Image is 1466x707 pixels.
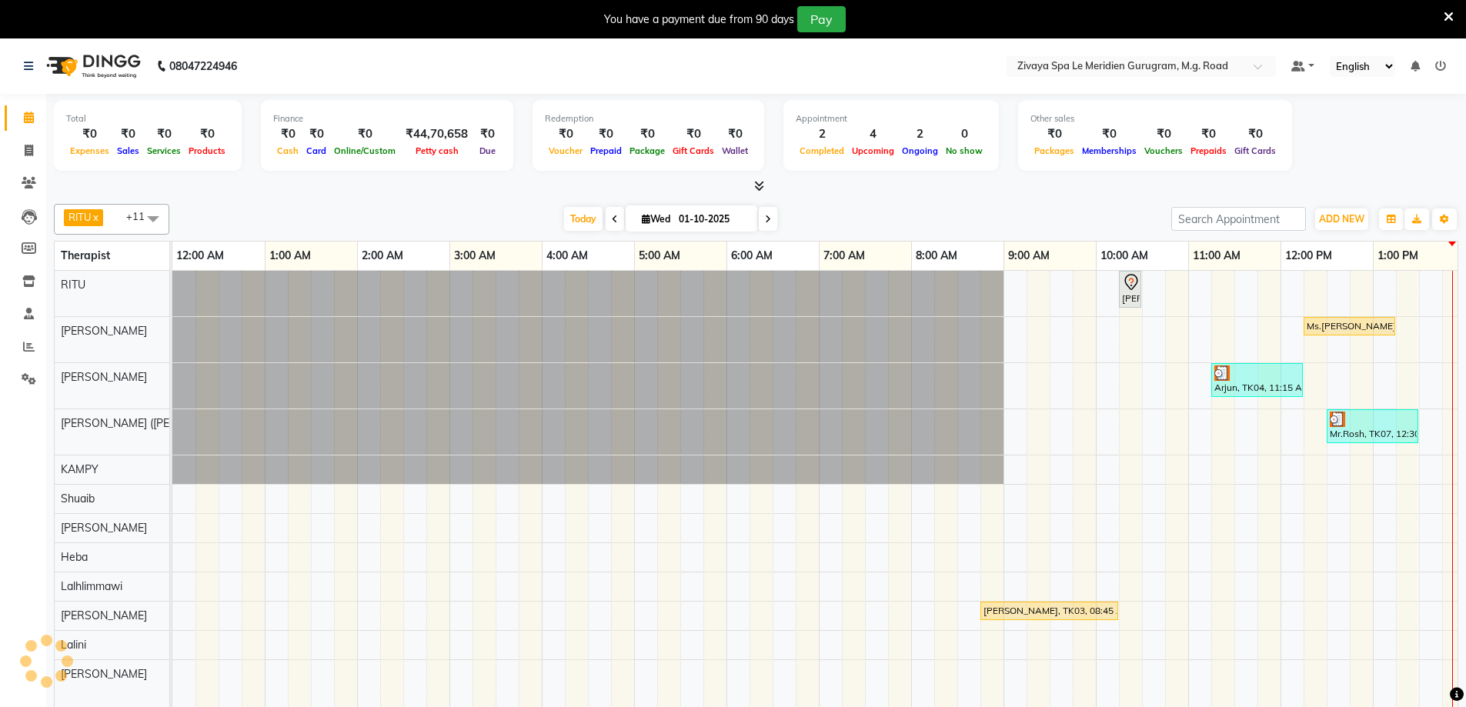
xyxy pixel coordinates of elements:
span: Due [476,145,499,156]
span: [PERSON_NAME] [61,521,147,535]
a: 8:00 AM [912,245,961,267]
div: ₹0 [1078,125,1140,143]
div: You have a payment due from 90 days [604,12,794,28]
span: Prepaid [586,145,626,156]
div: ₹0 [1030,125,1078,143]
input: Search Appointment [1171,207,1306,231]
span: Shuaib [61,492,95,505]
a: 6:00 AM [727,245,776,267]
div: [PERSON_NAME], TK03, 08:45 AM-10:15 AM, Javanese Pampering - 90 Mins [982,604,1117,618]
div: Mr.Rosh, TK07, 12:30 PM-01:30 PM, [GEOGRAPHIC_DATA] - 60 Mins [1328,412,1417,441]
span: Online/Custom [330,145,399,156]
div: ₹0 [143,125,185,143]
span: Products [185,145,229,156]
div: ₹0 [330,125,399,143]
div: ₹0 [1187,125,1231,143]
div: Redemption [545,112,752,125]
div: ₹0 [545,125,586,143]
div: [PERSON_NAME], TK01, 10:15 AM-10:30 AM, Javanese Pampering - 60 Mins [1120,273,1140,305]
div: ₹44,70,658 [399,125,474,143]
span: Upcoming [848,145,898,156]
div: ₹0 [185,125,229,143]
a: 12:00 AM [172,245,228,267]
a: 11:00 AM [1189,245,1244,267]
span: Packages [1030,145,1078,156]
span: Sales [113,145,143,156]
div: Arjun, TK04, 11:15 AM-12:15 PM, Swedish De-Stress - 60 Mins [1213,365,1301,395]
div: 4 [848,125,898,143]
span: Therapist [61,248,110,262]
b: 08047224946 [169,45,237,88]
span: Expenses [66,145,113,156]
span: Card [302,145,330,156]
span: Memberships [1078,145,1140,156]
button: Pay [797,6,846,32]
span: [PERSON_NAME] [61,370,147,384]
a: 4:00 AM [543,245,592,267]
a: x [92,211,99,223]
span: Gift Cards [1231,145,1280,156]
div: ₹0 [66,125,113,143]
span: [PERSON_NAME] ([PERSON_NAME]) [61,416,242,430]
span: Lalini [61,638,86,652]
span: +11 [126,210,156,222]
span: Petty cash [412,145,463,156]
div: ₹0 [586,125,626,143]
div: Other sales [1030,112,1280,125]
span: [PERSON_NAME] [61,324,147,338]
span: Today [564,207,603,231]
span: Completed [796,145,848,156]
div: Total [66,112,229,125]
span: KAMPY [61,462,99,476]
div: ₹0 [113,125,143,143]
a: 3:00 AM [450,245,499,267]
input: 2025-10-01 [674,208,751,231]
div: 2 [898,125,942,143]
a: 2:00 AM [358,245,407,267]
a: 9:00 AM [1004,245,1054,267]
a: 7:00 AM [820,245,869,267]
span: Wed [638,213,674,225]
span: Lalhlimmawi [61,579,122,593]
a: 5:00 AM [635,245,684,267]
span: Services [143,145,185,156]
img: logo [39,45,145,88]
span: Prepaids [1187,145,1231,156]
div: ₹0 [1231,125,1280,143]
span: Ongoing [898,145,942,156]
span: Voucher [545,145,586,156]
span: RITU [68,211,92,223]
a: 12:00 PM [1281,245,1336,267]
div: ₹0 [718,125,752,143]
span: No show [942,145,987,156]
div: Finance [273,112,501,125]
div: ₹0 [474,125,501,143]
div: ₹0 [302,125,330,143]
div: ₹0 [626,125,669,143]
div: Appointment [796,112,987,125]
a: 10:00 AM [1097,245,1152,267]
span: Wallet [718,145,752,156]
span: RITU [61,278,85,292]
div: ₹0 [1140,125,1187,143]
span: [PERSON_NAME] [61,667,147,681]
span: [PERSON_NAME] [61,609,147,622]
div: ₹0 [273,125,302,143]
a: 1:00 AM [265,245,315,267]
span: Package [626,145,669,156]
span: Gift Cards [669,145,718,156]
a: 1:00 PM [1374,245,1422,267]
div: Ms.[PERSON_NAME], TK05, 12:15 PM-01:15 PM, Fusion Therapy - 60 Mins [1305,319,1394,333]
div: 0 [942,125,987,143]
div: ₹0 [669,125,718,143]
span: Cash [273,145,302,156]
button: ADD NEW [1315,208,1368,230]
span: Heba [61,550,88,564]
span: Vouchers [1140,145,1187,156]
span: ADD NEW [1319,213,1364,225]
div: 2 [796,125,848,143]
